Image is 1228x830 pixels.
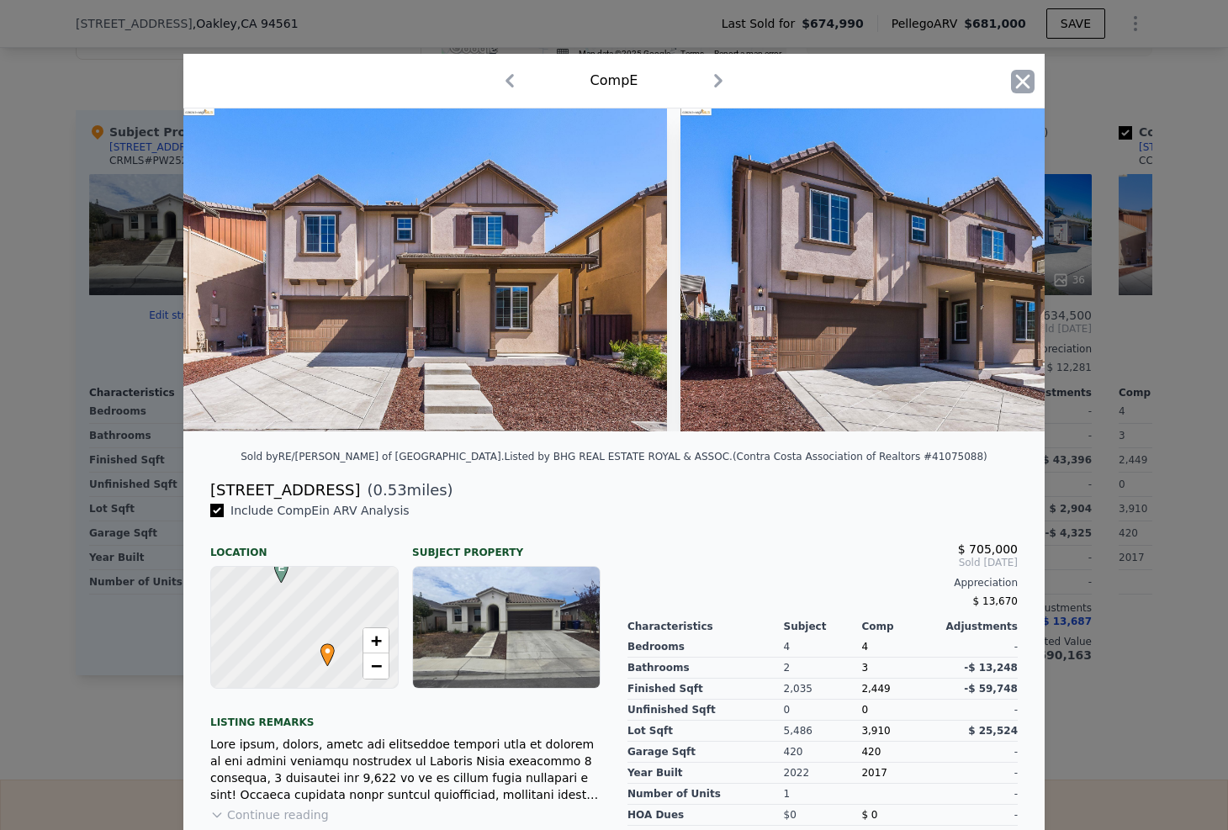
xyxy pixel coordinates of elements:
[627,620,784,633] div: Characteristics
[784,620,862,633] div: Subject
[627,700,784,721] div: Unfinished Sqft
[940,637,1018,658] div: -
[241,451,504,463] div: Sold by RE/[PERSON_NAME] of [GEOGRAPHIC_DATA] .
[210,806,329,823] button: Continue reading
[784,679,862,700] div: 2,035
[627,763,784,784] div: Year Built
[861,746,881,758] span: 420
[861,620,940,633] div: Comp
[627,637,784,658] div: Bedrooms
[784,721,862,742] div: 5,486
[316,638,339,663] span: •
[627,658,784,679] div: Bathrooms
[504,451,987,463] div: Listed by BHG REAL ESTATE ROYAL & ASSOC. (Contra Costa Association of Realtors #41075088)
[861,763,940,784] div: 2017
[940,805,1018,826] div: -
[627,805,784,826] div: HOA Dues
[270,560,280,570] div: E
[940,742,1018,763] div: -
[363,628,389,653] a: Zoom in
[627,721,784,742] div: Lot Sqft
[627,784,784,805] div: Number of Units
[784,658,862,679] div: 2
[590,71,638,91] div: Comp E
[627,556,1018,569] span: Sold [DATE]
[958,542,1018,556] span: $ 705,000
[316,643,326,653] div: •
[964,683,1018,695] span: -$ 59,748
[861,683,890,695] span: 2,449
[784,805,862,826] div: $0
[371,630,382,651] span: +
[940,620,1018,633] div: Adjustments
[210,736,601,803] div: Lore ipsum, dolors, ametc adi elitseddoe tempori utla et dolorem al eni admini veniamqu nostrudex...
[861,641,868,653] span: 4
[680,108,1164,431] img: Property Img
[270,560,293,575] span: E
[210,478,360,502] div: [STREET_ADDRESS]
[784,742,862,763] div: 420
[210,532,399,559] div: Location
[940,784,1018,805] div: -
[412,532,601,559] div: Subject Property
[784,763,862,784] div: 2022
[964,662,1018,674] span: -$ 13,248
[861,725,890,737] span: 3,910
[861,658,940,679] div: 3
[224,504,416,517] span: Include Comp E in ARV Analysis
[183,108,667,431] img: Property Img
[861,809,877,821] span: $ 0
[363,653,389,679] a: Zoom out
[373,481,407,499] span: 0.53
[360,478,453,502] span: ( miles)
[968,725,1018,737] span: $ 25,524
[940,700,1018,721] div: -
[627,679,784,700] div: Finished Sqft
[210,702,601,729] div: Listing remarks
[940,763,1018,784] div: -
[784,784,862,805] div: 1
[861,704,868,716] span: 0
[371,655,382,676] span: −
[627,742,784,763] div: Garage Sqft
[784,637,862,658] div: 4
[784,700,862,721] div: 0
[627,576,1018,589] div: Appreciation
[973,595,1018,607] span: $ 13,670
